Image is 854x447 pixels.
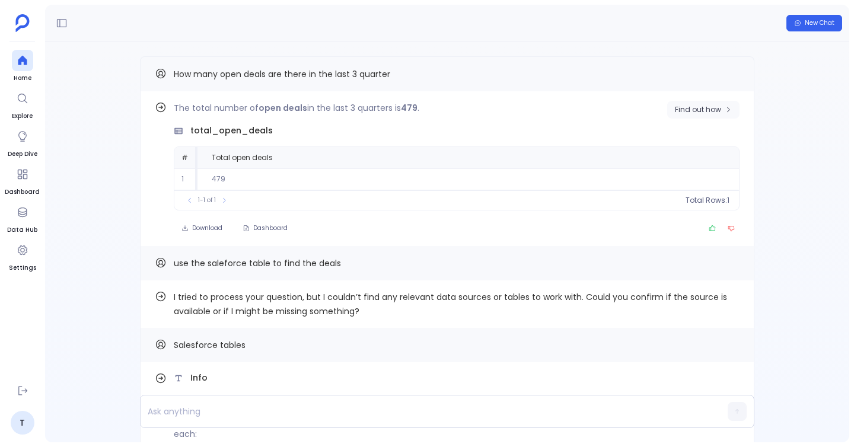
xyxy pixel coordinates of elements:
[11,411,34,435] a: T
[12,74,33,83] span: Home
[727,196,729,205] span: 1
[190,372,208,384] span: Info
[174,168,197,190] td: 1
[675,105,721,114] span: Find out how
[786,15,842,31] button: New Chat
[192,224,222,232] span: Download
[181,152,188,162] span: #
[15,14,30,32] img: petavue logo
[174,68,390,80] span: How many open deals are there in the last 3 quarter
[174,339,246,351] span: Salesforce tables
[8,149,37,159] span: Deep Dive
[253,224,288,232] span: Dashboard
[190,124,273,137] span: total_open_deals
[12,88,33,121] a: Explore
[174,257,341,269] span: use the saleforce table to find the deals
[5,187,40,197] span: Dashboard
[198,196,216,205] span: 1-1 of 1
[7,225,37,235] span: Data Hub
[235,220,295,237] button: Dashboard
[174,290,740,318] span: I tried to process your question, but I couldn’t find any relevant data sources or tables to work...
[174,220,230,237] button: Download
[9,263,36,273] span: Settings
[667,101,740,119] button: Find out how
[686,196,727,205] span: Total Rows:
[7,202,37,235] a: Data Hub
[805,19,834,27] span: New Chat
[259,102,307,114] strong: open deals
[8,126,37,159] a: Deep Dive
[5,164,40,197] a: Dashboard
[174,101,740,115] p: The total number of in the last 3 quarters is .
[197,168,739,190] td: 479
[212,153,273,162] span: Total open deals
[12,111,33,121] span: Explore
[12,50,33,83] a: Home
[9,240,36,273] a: Settings
[401,102,418,114] strong: 479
